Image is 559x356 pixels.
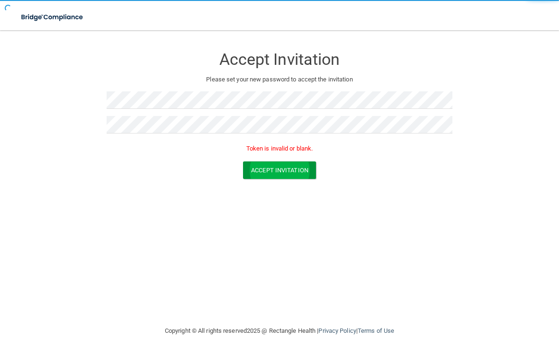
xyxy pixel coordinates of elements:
img: bridge_compliance_login_screen.278c3ca4.svg [14,8,91,27]
h3: Accept Invitation [107,51,452,68]
div: Copyright © All rights reserved 2025 @ Rectangle Health | | [107,316,452,346]
a: Terms of Use [358,327,394,334]
button: Accept Invitation [243,161,316,179]
p: Token is invalid or blank. [107,143,452,154]
p: Please set your new password to accept the invitation [114,74,445,85]
a: Privacy Policy [318,327,356,334]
